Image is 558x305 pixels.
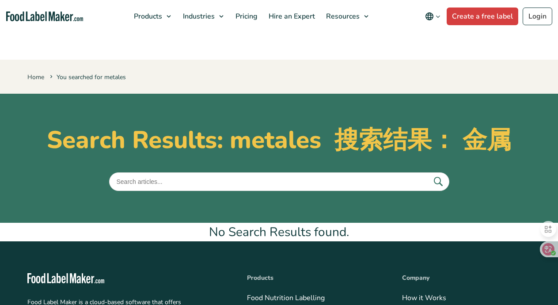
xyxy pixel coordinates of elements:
input: Search articles... [109,172,449,191]
a: Food Label Maker homepage [6,11,84,22]
span: Products [131,11,163,21]
h1: Search Results: metales [27,126,531,155]
button: Change language [419,8,447,25]
p: Company [402,273,531,283]
a: Login [523,8,552,25]
font: 搜索结果： 金属 [334,123,511,156]
img: Food Label Maker - white [27,273,105,283]
span: Resources [323,11,361,21]
a: Food Nutrition Labelling [247,293,325,303]
a: How it Works [402,293,446,303]
span: Industries [180,11,216,21]
span: You searched for metales [48,73,126,81]
a: Create a free label [447,8,518,25]
p: Products [247,273,376,283]
span: Pricing [233,11,258,21]
a: Home [27,73,44,81]
h3: No Search Results found. [27,223,531,241]
span: Hire an Expert [266,11,316,21]
a: Food Label Maker homepage [27,273,220,283]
